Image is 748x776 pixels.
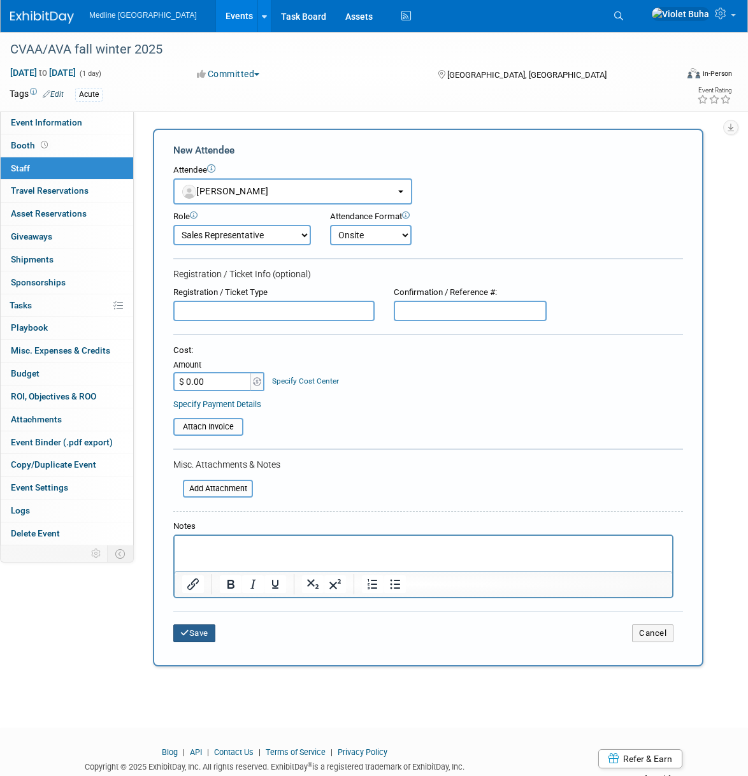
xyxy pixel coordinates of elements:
button: [PERSON_NAME] [173,178,412,205]
button: Bold [220,575,241,593]
span: Delete Event [11,528,60,538]
button: Bullet list [384,575,406,593]
span: Attachments [11,414,62,424]
a: Misc. Expenses & Credits [1,340,133,362]
button: Insert/edit link [182,575,204,593]
span: Booth [11,140,50,150]
span: Tasks [10,300,32,310]
sup: ® [308,761,312,768]
span: | [204,747,212,757]
td: Toggle Event Tabs [108,545,134,562]
button: Numbered list [362,575,384,593]
span: Shipments [11,254,54,264]
img: ExhibitDay [10,11,74,24]
a: Attachments [1,408,133,431]
button: Superscript [324,575,346,593]
div: Acute [75,88,103,101]
button: Underline [264,575,286,593]
img: Format-Inperson.png [687,68,700,78]
span: Giveaways [11,231,52,241]
div: Registration / Ticket Type [173,287,375,299]
a: Booth [1,134,133,157]
img: Violet Buha [651,7,710,21]
button: Cancel [632,624,673,642]
span: Sponsorships [11,277,66,287]
iframe: Rich Text Area [175,536,672,571]
span: Budget [11,368,40,378]
div: Cost: [173,345,683,357]
div: Misc. Attachments & Notes [173,458,683,471]
span: | [180,747,188,757]
span: Staff [11,163,30,173]
a: Blog [162,747,178,757]
button: Italic [242,575,264,593]
a: Asset Reservations [1,203,133,225]
div: Role [173,211,311,223]
span: Event Settings [11,482,68,492]
span: ROI, Objectives & ROO [11,391,96,401]
a: Shipments [1,248,133,271]
a: Copy/Duplicate Event [1,454,133,476]
td: Tags [10,87,64,102]
button: Save [173,624,215,642]
a: Budget [1,363,133,385]
a: API [190,747,202,757]
span: Event Binder (.pdf export) [11,437,113,447]
a: Travel Reservations [1,180,133,202]
div: New Attendee [173,143,683,157]
div: Attendee [173,164,683,176]
div: Event Rating [697,87,731,94]
a: Contact Us [214,747,254,757]
span: Event Information [11,117,82,127]
div: Attendance Format [330,211,443,223]
a: Event Information [1,111,133,134]
div: Copyright © 2025 ExhibitDay, Inc. All rights reserved. ExhibitDay is a registered trademark of Ex... [10,758,540,773]
a: Giveaways [1,226,133,248]
span: | [327,747,336,757]
div: Registration / Ticket Info (optional) [173,268,683,280]
td: Personalize Event Tab Strip [85,545,108,562]
a: Sponsorships [1,271,133,294]
button: Committed [192,68,264,80]
span: to [37,68,49,78]
a: Specify Payment Details [173,399,261,409]
span: Travel Reservations [11,185,89,196]
a: Logs [1,499,133,522]
div: CVAA/AVA fall winter 2025 [6,38,661,61]
span: Copy/Duplicate Event [11,459,96,470]
div: In-Person [702,69,732,78]
span: Playbook [11,322,48,333]
span: Logs [11,505,30,515]
button: Subscript [302,575,324,593]
a: Tasks [1,294,133,317]
a: Refer & Earn [598,749,682,768]
span: [DATE] [DATE] [10,67,76,78]
span: [GEOGRAPHIC_DATA], [GEOGRAPHIC_DATA] [447,70,607,80]
span: | [255,747,264,757]
a: ROI, Objectives & ROO [1,385,133,408]
span: [PERSON_NAME] [182,186,269,196]
div: Amount [173,359,266,372]
a: Specify Cost Center [272,377,339,385]
div: Event Format [620,66,733,85]
div: Notes [173,521,673,533]
a: Delete Event [1,522,133,545]
span: Asset Reservations [11,208,87,219]
span: Booth not reserved yet [38,140,50,150]
a: Playbook [1,317,133,339]
a: Edit [43,90,64,99]
span: Medline [GEOGRAPHIC_DATA] [89,11,197,20]
div: Confirmation / Reference #: [394,287,547,299]
a: Staff [1,157,133,180]
span: (1 day) [78,69,101,78]
span: Misc. Expenses & Credits [11,345,110,356]
a: Event Settings [1,477,133,499]
a: Terms of Service [266,747,326,757]
a: Event Binder (.pdf export) [1,431,133,454]
a: Privacy Policy [338,747,387,757]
